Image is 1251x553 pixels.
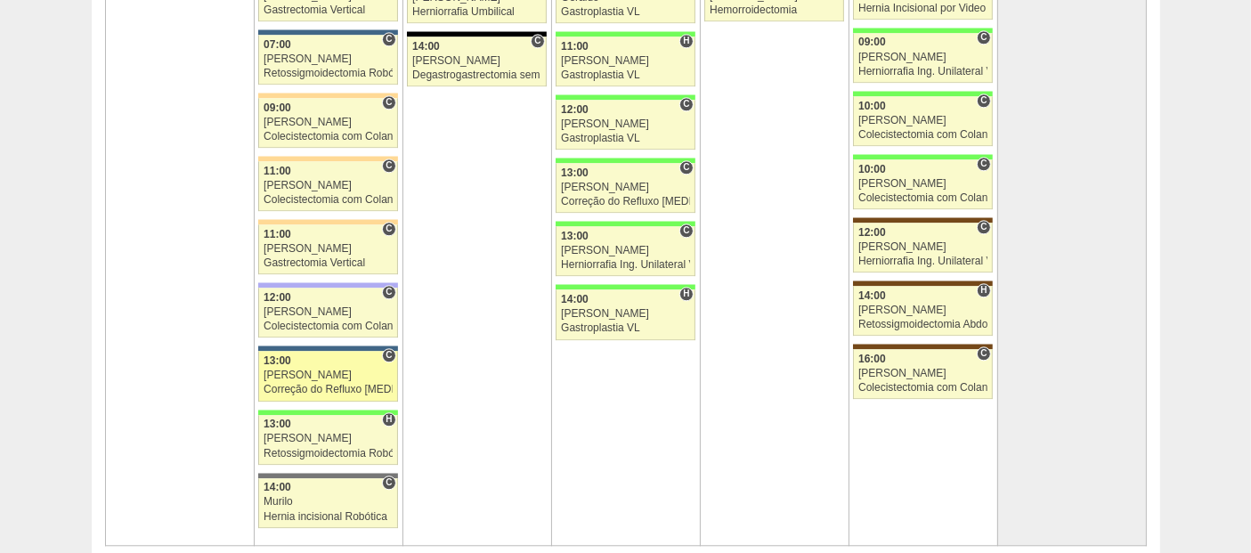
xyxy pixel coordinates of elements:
div: Colecistectomia com Colangiografia VL [858,192,987,204]
a: C 14:00 [PERSON_NAME] Degastrogastrectomia sem vago [407,37,546,86]
span: Consultório [679,97,693,111]
span: Consultório [977,30,990,45]
span: 12:00 [561,103,589,116]
span: Hospital [382,412,395,427]
a: C 10:00 [PERSON_NAME] Colecistectomia com Colangiografia VL [853,159,992,209]
span: 09:00 [264,102,291,114]
a: H 14:00 [PERSON_NAME] Retossigmoidectomia Abdominal VL [853,286,992,336]
div: Key: Brasil [556,221,695,226]
span: Consultório [679,160,693,175]
div: Key: Santa Joana [853,281,992,286]
div: Key: Brasil [556,94,695,100]
span: 14:00 [412,40,440,53]
span: 14:00 [264,481,291,493]
div: Herniorrafia Umbilical [412,6,541,18]
div: Gastroplastia VL [561,133,690,144]
span: 14:00 [858,289,886,302]
span: Consultório [531,34,544,48]
div: Retossigmoidectomia Robótica [264,448,393,459]
a: C 11:00 [PERSON_NAME] Gastrectomia Vertical [258,224,397,274]
a: C 07:00 [PERSON_NAME] Retossigmoidectomia Robótica [258,35,397,85]
div: [PERSON_NAME] [264,306,393,318]
div: Hernia incisional Robótica [264,511,393,523]
div: Key: Brasil [556,284,695,289]
span: Consultório [382,159,395,173]
div: Hernia Incisional por Video [858,3,987,14]
div: [PERSON_NAME] [561,182,690,193]
div: Murilo [264,496,393,508]
div: Key: Brasil [556,158,695,163]
span: Consultório [382,95,395,110]
div: Key: São Luiz - Jabaquara [258,346,397,351]
div: [PERSON_NAME] [858,115,987,126]
div: Colecistectomia com Colangiografia VL [858,129,987,141]
div: Key: Santa Joana [853,344,992,349]
div: Herniorrafia Ing. Unilateral VL [858,66,987,77]
div: Key: São Luiz - Jabaquara [258,29,397,35]
div: [PERSON_NAME] [858,52,987,63]
span: Consultório [679,224,693,238]
span: Consultório [977,346,990,361]
div: [PERSON_NAME] [561,118,690,130]
a: C 13:00 [PERSON_NAME] Correção do Refluxo [MEDICAL_DATA] esofágico Robótico [258,351,397,401]
span: Consultório [977,94,990,108]
a: H 13:00 [PERSON_NAME] Retossigmoidectomia Robótica [258,415,397,465]
div: Colecistectomia com Colangiografia VL [264,131,393,142]
div: Key: Brasil [853,91,992,96]
a: H 14:00 [PERSON_NAME] Gastroplastia VL [556,289,695,339]
div: Colecistectomia com Colangiografia VL [264,321,393,332]
a: C 11:00 [PERSON_NAME] Colecistectomia com Colangiografia VL [258,161,397,211]
a: C 12:00 [PERSON_NAME] Colecistectomia com Colangiografia VL [258,288,397,337]
span: 13:00 [264,418,291,430]
a: C 14:00 Murilo Hernia incisional Robótica [258,478,397,528]
div: Gastrectomia Vertical [264,4,393,16]
div: [PERSON_NAME] [264,117,393,128]
div: Retossigmoidectomia Robótica [264,68,393,79]
div: Herniorrafia Ing. Unilateral VL [858,256,987,267]
div: [PERSON_NAME] [858,178,987,190]
div: [PERSON_NAME] [412,55,541,67]
div: Hemorroidectomia [710,4,839,16]
span: 11:00 [264,165,291,177]
div: [PERSON_NAME] [561,55,690,67]
div: Correção do Refluxo [MEDICAL_DATA] esofágico Robótico [561,196,690,207]
a: C 12:00 [PERSON_NAME] Gastroplastia VL [556,100,695,150]
div: Gastrectomia Vertical [264,257,393,269]
div: [PERSON_NAME] [264,53,393,65]
div: [PERSON_NAME] [264,370,393,381]
a: C 13:00 [PERSON_NAME] Herniorrafia Ing. Unilateral VL [556,226,695,276]
div: [PERSON_NAME] [264,243,393,255]
div: Key: Brasil [853,28,992,33]
span: 07:00 [264,38,291,51]
a: C 13:00 [PERSON_NAME] Correção do Refluxo [MEDICAL_DATA] esofágico Robótico [556,163,695,213]
span: 14:00 [561,293,589,305]
a: H 11:00 [PERSON_NAME] Gastroplastia VL [556,37,695,86]
span: 16:00 [858,353,886,365]
div: Key: Brasil [853,154,992,159]
div: Key: Santa Catarina [258,473,397,478]
span: 13:00 [264,354,291,367]
span: 13:00 [561,230,589,242]
span: 13:00 [561,167,589,179]
a: C 09:00 [PERSON_NAME] Herniorrafia Ing. Unilateral VL [853,33,992,83]
div: [PERSON_NAME] [264,180,393,191]
div: Gastroplastia VL [561,322,690,334]
div: Correção do Refluxo [MEDICAL_DATA] esofágico Robótico [264,384,393,395]
div: Retossigmoidectomia Abdominal VL [858,319,987,330]
span: 10:00 [858,163,886,175]
span: 10:00 [858,100,886,112]
span: Hospital [679,34,693,48]
div: Key: Bartira [258,156,397,161]
span: 09:00 [858,36,886,48]
div: [PERSON_NAME] [858,241,987,253]
span: 11:00 [561,40,589,53]
div: Key: Christóvão da Gama [258,282,397,288]
span: Consultório [382,32,395,46]
div: Colecistectomia com Colangiografia VL [264,194,393,206]
div: Key: Santa Joana [853,217,992,223]
span: Consultório [382,476,395,490]
div: Key: Bartira [258,93,397,98]
span: 11:00 [264,228,291,240]
div: Colecistectomia com Colangiografia VL [858,382,987,394]
div: Key: Bartira [258,219,397,224]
